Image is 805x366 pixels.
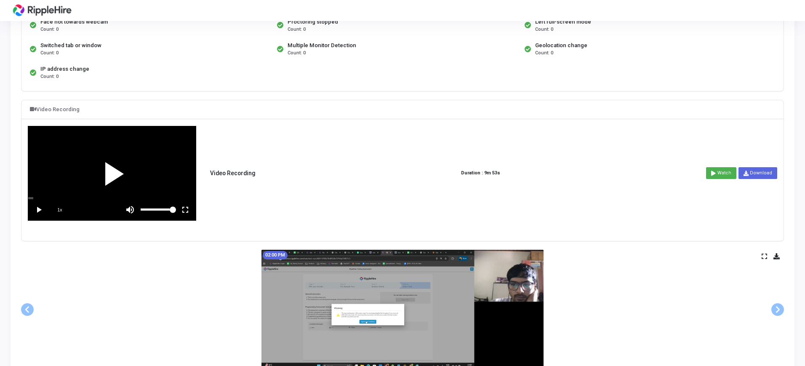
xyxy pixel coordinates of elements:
[461,170,500,177] strong: Duration : 9m 53s
[40,26,59,33] span: Count: 0
[40,18,108,26] div: Face not towards webcam
[49,199,70,220] span: playback speed button
[706,167,736,179] button: Watch
[28,197,196,199] div: scrub bar
[40,73,59,80] span: Count: 0
[40,41,101,50] div: Switched tab or window
[535,50,553,57] span: Count: 0
[263,251,288,259] mat-chip: 02:00 PM
[11,2,74,19] img: logo
[30,104,80,115] div: Video Recording
[40,50,59,57] span: Count: 0
[40,65,89,73] div: IP address change
[535,26,553,33] span: Count: 0
[141,199,175,220] div: volume level
[288,26,306,33] span: Count: 0
[738,167,777,179] a: Download
[288,18,338,26] div: Proctoring stopped
[288,50,306,57] span: Count: 0
[535,18,591,26] div: Left full-screen mode
[210,170,255,177] h5: Video Recording
[288,41,356,50] div: Multiple Monitor Detection
[535,41,587,50] div: Geolocation change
